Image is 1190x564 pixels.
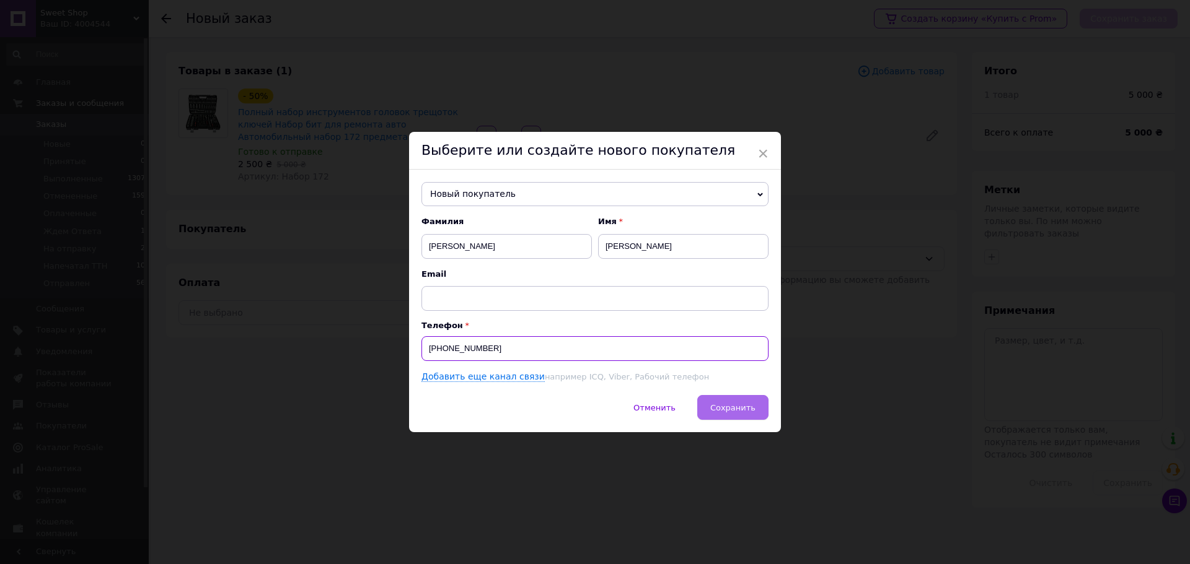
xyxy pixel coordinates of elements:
[598,216,769,227] span: Имя
[697,395,769,420] button: Сохранить
[757,143,769,164] span: ×
[421,234,592,259] input: Например: Иванов
[620,395,689,420] button: Отменить
[421,321,769,330] p: Телефон
[421,269,769,280] span: Email
[421,216,592,227] span: Фамилия
[421,336,769,361] input: +38 096 0000000
[710,403,756,412] span: Сохранить
[421,182,769,207] span: Новый покупатель
[598,234,769,259] input: Например: Иван
[633,403,676,412] span: Отменить
[421,371,545,382] a: Добавить еще канал связи
[545,372,709,381] span: например ICQ, Viber, Рабочий телефон
[409,132,781,170] div: Выберите или создайте нового покупателя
